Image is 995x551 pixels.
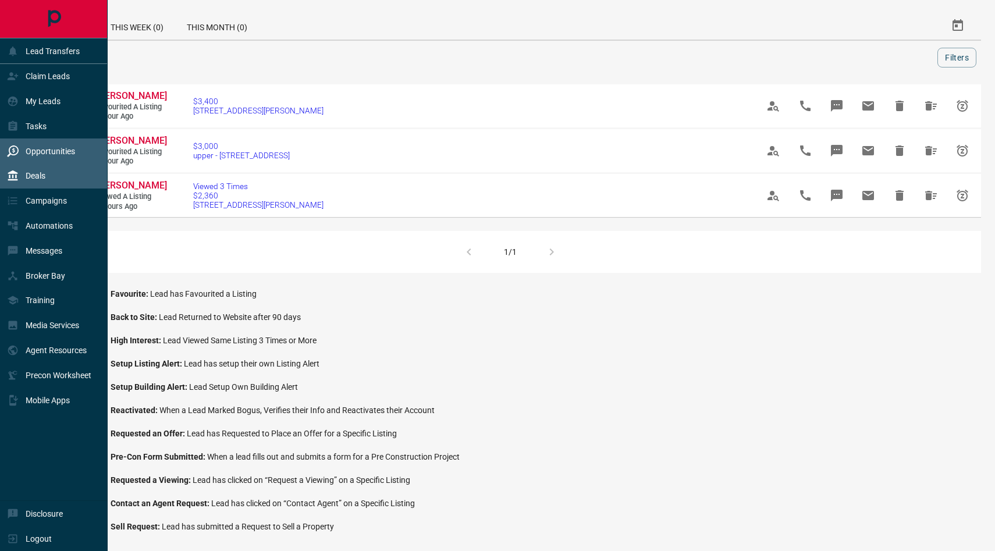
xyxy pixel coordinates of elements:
span: Setup Building Alert [111,382,189,392]
span: Requested a Viewing [111,475,193,485]
span: Email [854,182,882,209]
span: $2,360 [193,191,324,200]
span: Viewed 3 Times [193,182,324,191]
span: Contact an Agent Request [111,499,211,508]
span: [PERSON_NAME] [97,90,167,101]
button: Select Date Range [944,12,972,40]
span: View Profile [759,137,787,165]
span: Snooze [948,137,976,165]
span: 1 hour ago [97,157,166,166]
span: Lead has clicked on “Request a Viewing” on a Specific Listing [193,475,410,485]
span: Favourited a Listing [97,147,166,157]
span: Email [854,92,882,120]
div: This Month (0) [175,12,259,40]
span: Email [854,137,882,165]
span: Lead has setup their own Listing Alert [184,359,319,368]
a: $3,400[STREET_ADDRESS][PERSON_NAME] [193,97,324,115]
span: When a Lead Marked Bogus, Verifies their Info and Reactivates their Account [159,406,435,415]
span: Hide [886,92,914,120]
span: [STREET_ADDRESS][PERSON_NAME] [193,200,324,209]
span: [STREET_ADDRESS][PERSON_NAME] [193,106,324,115]
span: Call [791,137,819,165]
span: Back to Site [111,312,159,322]
span: Requested an Offer [111,429,187,438]
span: Lead Returned to Website after 90 days [159,312,301,322]
span: Favourited a Listing [97,102,166,112]
span: Message [823,182,851,209]
span: Favourite [111,289,150,298]
div: 1/1 [504,247,517,257]
span: upper - [STREET_ADDRESS] [193,151,290,160]
span: Pre-Con Form Submitted [111,452,207,461]
span: Sell Request [111,522,162,531]
span: Lead has Favourited a Listing [150,289,257,298]
span: Hide All from Angel Duarte [917,92,945,120]
span: $3,400 [193,97,324,106]
span: Hide All from Iryna Kapshuk [917,182,945,209]
span: Lead Setup Own Building Alert [189,382,298,392]
span: Hide All from Angel Duarte [917,137,945,165]
span: Reactivated [111,406,159,415]
span: Setup Listing Alert [111,359,184,368]
span: Call [791,92,819,120]
span: Viewed a Listing [97,192,166,202]
span: Snooze [948,92,976,120]
span: Hide [886,137,914,165]
span: View Profile [759,182,787,209]
a: [PERSON_NAME] [97,90,166,102]
span: Lead has clicked on “Contact Agent” on a Specific Listing [211,499,415,508]
span: [PERSON_NAME] [97,135,167,146]
span: Lead has submitted a Request to Sell a Property [162,522,334,531]
span: Message [823,137,851,165]
span: Call [791,182,819,209]
span: $3,000 [193,141,290,151]
span: 5 hours ago [97,202,166,212]
span: High Interest [111,336,163,345]
span: 1 hour ago [97,112,166,122]
span: Lead has Requested to Place an Offer for a Specific Listing [187,429,397,438]
a: Viewed 3 Times$2,360[STREET_ADDRESS][PERSON_NAME] [193,182,324,209]
button: Filters [937,48,976,67]
span: View Profile [759,92,787,120]
span: Snooze [948,182,976,209]
a: $3,000upper - [STREET_ADDRESS] [193,141,290,160]
a: [PERSON_NAME] [97,180,166,192]
span: Hide [886,182,914,209]
div: This Week (0) [99,12,175,40]
span: [PERSON_NAME] [97,180,167,191]
span: Lead Viewed Same Listing 3 Times or More [163,336,317,345]
span: Message [823,92,851,120]
a: [PERSON_NAME] [97,135,166,147]
span: When a lead fills out and submits a form for a Pre Construction Project [207,452,460,461]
